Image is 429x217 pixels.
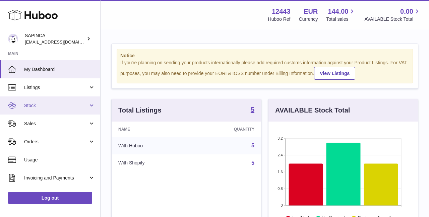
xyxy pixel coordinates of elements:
text: 0 [281,203,283,207]
th: Quantity [192,122,261,137]
h3: AVAILABLE Stock Total [275,106,350,115]
text: 1.6 [278,170,283,174]
a: 5 [251,106,254,114]
td: With Huboo [112,137,192,154]
div: If you're planning on sending your products internationally please add required customs informati... [120,60,409,80]
div: SAPINCA [25,32,85,45]
img: info@sapinca.com [8,34,18,44]
text: 0.8 [278,187,283,191]
span: 0.00 [400,7,413,16]
span: [EMAIL_ADDRESS][DOMAIN_NAME] [25,39,99,45]
strong: Notice [120,53,409,59]
a: 5 [251,143,254,148]
span: Usage [24,157,95,163]
span: Orders [24,139,88,145]
span: 144.00 [328,7,348,16]
strong: EUR [304,7,318,16]
div: Huboo Ref [268,16,291,22]
span: AVAILABLE Stock Total [364,16,421,22]
a: 0.00 AVAILABLE Stock Total [364,7,421,22]
a: View Listings [314,67,355,80]
td: With Shopify [112,154,192,172]
th: Name [112,122,192,137]
span: Total sales [326,16,356,22]
text: 3.2 [278,136,283,140]
strong: 12443 [272,7,291,16]
a: 144.00 Total sales [326,7,356,22]
span: My Dashboard [24,66,95,73]
text: 2.4 [278,153,283,157]
span: Stock [24,102,88,109]
a: Log out [8,192,92,204]
span: Listings [24,84,88,91]
strong: 5 [251,106,254,113]
span: Sales [24,121,88,127]
a: 5 [251,160,254,166]
span: Invoicing and Payments [24,175,88,181]
h3: Total Listings [118,106,162,115]
div: Currency [299,16,318,22]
